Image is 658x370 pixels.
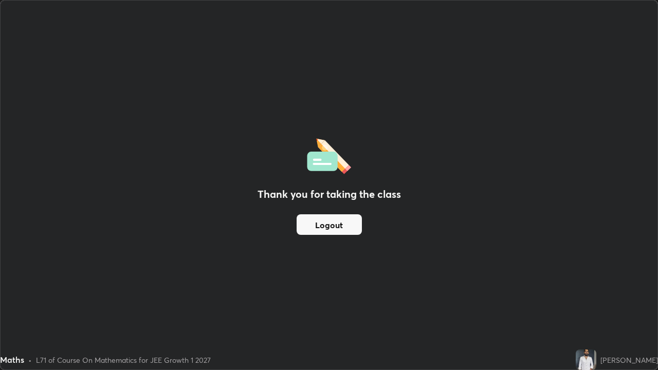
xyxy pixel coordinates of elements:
img: offlineFeedback.1438e8b3.svg [307,135,351,174]
h2: Thank you for taking the class [258,187,401,202]
div: • [28,355,32,365]
div: L71 of Course On Mathematics for JEE Growth 1 2027 [36,355,211,365]
button: Logout [297,214,362,235]
div: [PERSON_NAME] [600,355,658,365]
img: 5223b9174de944a8bbe79a13f0b6fb06.jpg [576,349,596,370]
